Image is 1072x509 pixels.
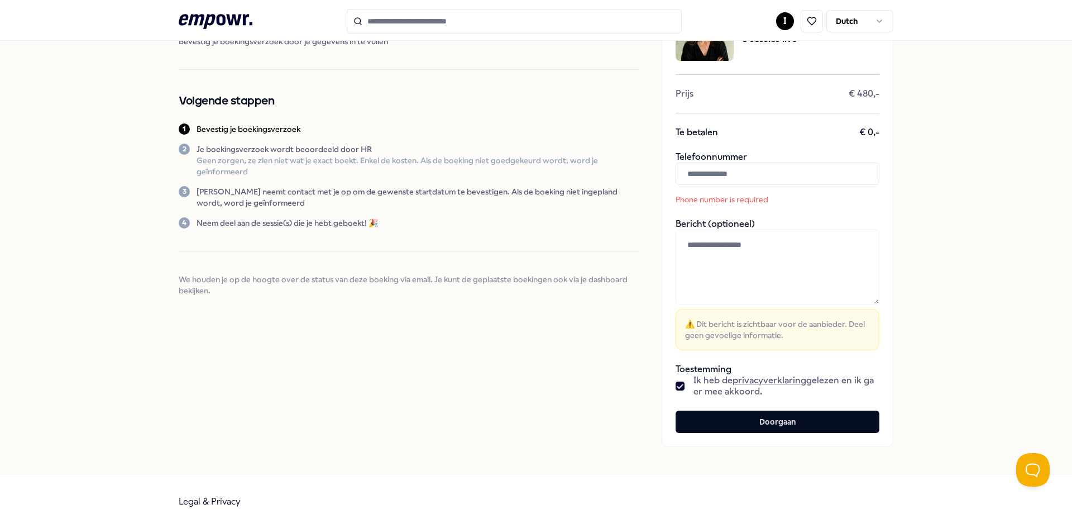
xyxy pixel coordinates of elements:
[676,194,826,205] p: Phone number is required
[197,123,300,135] p: Bevestig je boekingsverzoek
[197,144,639,155] p: Je boekingsverzoek wordt beoordeeld door HR
[179,217,190,229] div: 4
[693,375,879,397] span: Ik heb de gelezen en ik ga er mee akkoord.
[197,155,639,177] p: Geen zorgen, ze zien niet wat je exact boekt. Enkel de kosten. Als de boeking niet goedgekeurd wo...
[197,186,639,208] p: [PERSON_NAME] neemt contact met je op om de gewenste startdatum te bevestigen. Als de boeking nie...
[849,88,879,99] span: € 480,-
[179,496,241,507] a: Legal & Privacy
[733,375,806,386] a: privacyverklaring
[179,92,639,110] h2: Volgende stappen
[676,364,879,397] div: Toestemming
[179,36,639,47] span: Bevestig je boekingsverzoek door je gegevens in te vullen
[179,123,190,135] div: 1
[676,218,879,350] div: Bericht (optioneel)
[859,127,879,138] span: € 0,-
[676,151,879,205] div: Telefoonnummer
[676,88,693,99] span: Prijs
[685,318,870,341] span: ⚠️ Dit bericht is zichtbaar voor de aanbieder. Deel geen gevoelige informatie.
[179,186,190,197] div: 3
[676,127,718,138] span: Te betalen
[676,411,879,433] button: Doorgaan
[197,217,378,229] p: Neem deel aan de sessie(s) die je hebt geboekt! 🎉
[347,9,682,34] input: Search for products, categories or subcategories
[179,274,639,296] span: We houden je op de hoogte over de status van deze boeking via email. Je kunt de geplaatste boekin...
[1016,453,1050,487] iframe: Help Scout Beacon - Open
[179,144,190,155] div: 2
[776,12,794,30] button: I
